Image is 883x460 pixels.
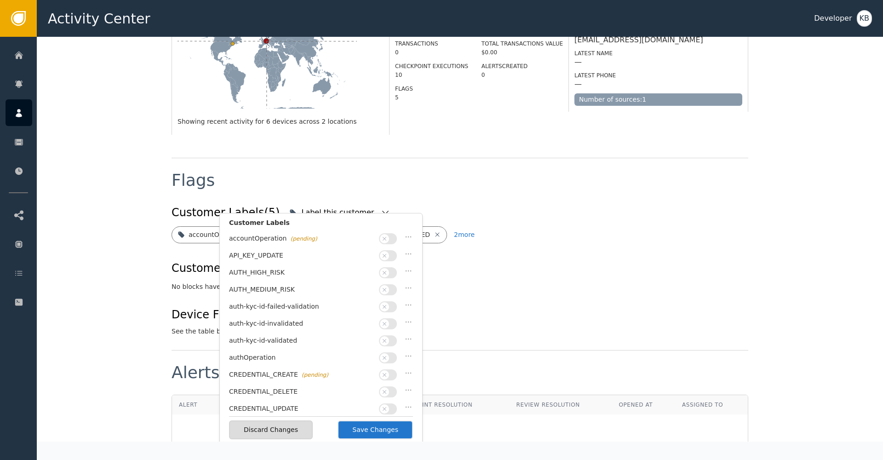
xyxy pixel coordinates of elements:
th: Checkpoint Resolution [387,395,510,414]
span: Activity Center [48,8,150,29]
div: 0 [482,71,563,79]
div: $0.00 [482,48,563,57]
div: Customer Labels [229,218,413,232]
div: accountOperation [189,230,246,240]
div: Alerts (0) [172,364,248,381]
span: (pending) [302,372,328,378]
div: No blocks have been applied to this customer [172,282,748,292]
label: Flags [395,86,413,92]
label: Total Transactions Value [482,40,563,47]
div: — [574,80,582,89]
div: Device Flags (0) [172,306,419,323]
div: auth-kyc-id-invalidated [229,319,374,328]
div: Label this customer [301,207,376,218]
span: (pending) [290,236,317,242]
button: Label this customer [287,202,392,223]
div: 0 [395,48,468,57]
div: authOperation [229,353,374,362]
div: — [574,57,582,67]
div: Developer [814,13,852,24]
div: Number of sources: 1 [574,93,742,106]
label: Transactions [395,40,438,47]
button: Discard Changes [229,420,313,439]
div: AUTH_HIGH_RISK [229,268,374,277]
div: CREDENTIAL_CREATE [229,370,374,379]
th: Alert [172,395,215,414]
label: Checkpoint Executions [395,63,468,69]
label: Alerts Created [482,63,528,69]
th: Opened At [612,395,675,414]
button: Save Changes [338,420,413,439]
th: Assigned To [675,395,748,414]
button: 2more [454,226,475,243]
div: Latest Name [574,49,742,57]
div: 5 [395,93,468,102]
div: API_KEY_UPDATE [229,251,374,260]
div: [EMAIL_ADDRESS][DOMAIN_NAME] [574,35,703,45]
div: See the table below for details on device flags associated with this customer [172,327,419,336]
div: Latest Phone [574,71,742,80]
th: Review Resolution [510,395,612,414]
div: Showing recent activity for 6 devices across 2 locations [178,117,384,126]
div: CREDENTIAL_DELETE [229,387,374,397]
div: Customer Blocks (0) [172,260,280,276]
button: KB [857,10,872,27]
div: accountOperation [229,234,374,243]
div: CREDENTIAL_UPDATE [229,404,374,414]
div: auth-kyc-id-validated [229,336,374,345]
div: AUTH_MEDIUM_RISK [229,285,374,294]
div: Customer Labels (5) [172,204,280,221]
th: Status [215,395,263,414]
div: 10 [395,71,468,79]
div: Flags [172,172,215,189]
div: auth-kyc-id-failed-validation [229,302,374,311]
